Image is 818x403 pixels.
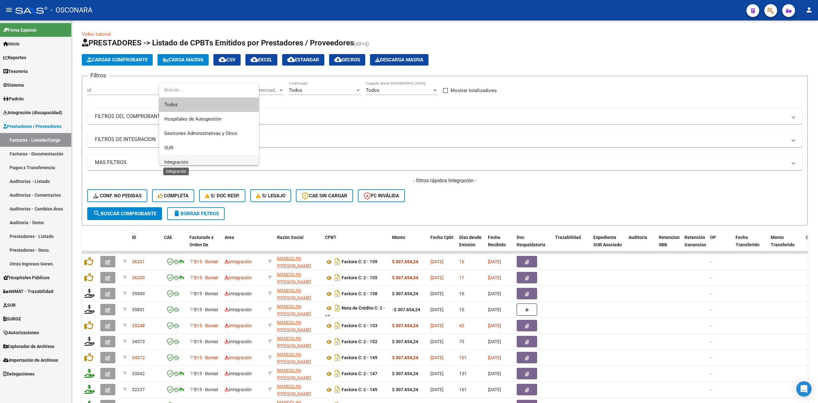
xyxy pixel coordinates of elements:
[164,159,188,165] span: Integración
[159,83,252,97] input: dropdown search
[164,145,173,151] span: SUR
[164,98,254,112] span: Todos
[164,116,221,122] span: Hospitales de Autogestión
[796,381,812,397] div: Open Intercom Messenger
[164,130,237,136] span: Gestiones Administrativas y Otros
